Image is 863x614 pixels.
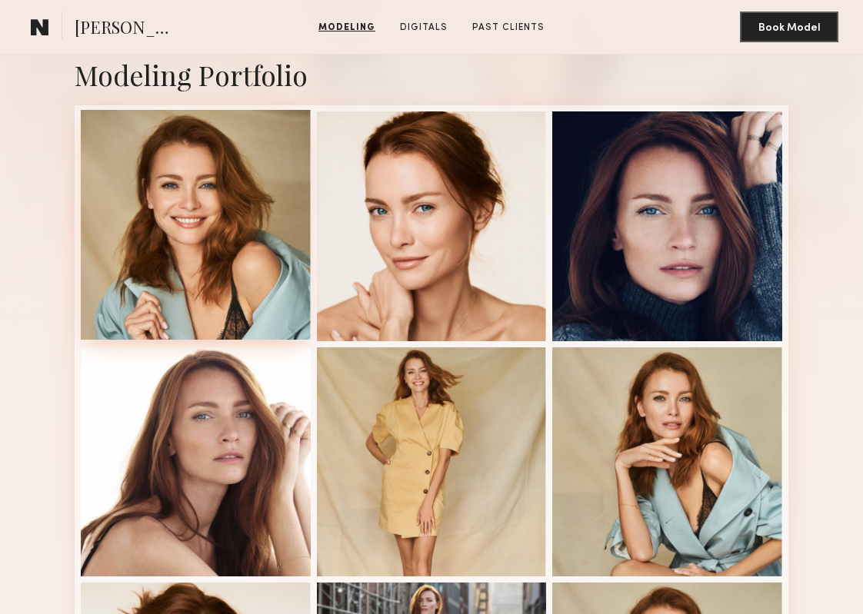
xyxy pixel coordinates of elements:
button: Book Model [740,12,838,42]
a: Book Model [740,20,838,33]
div: Modeling Portfolio [75,56,788,93]
a: Modeling [312,21,382,35]
a: Digitals [394,21,454,35]
a: Past Clients [466,21,551,35]
span: [PERSON_NAME] [75,15,182,42]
